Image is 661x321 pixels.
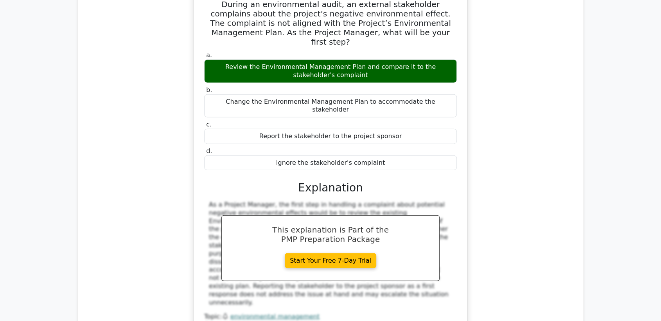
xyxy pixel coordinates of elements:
span: d. [206,147,212,155]
span: b. [206,86,212,94]
div: Ignore the stakeholder's complaint [204,155,457,171]
div: Topic: [204,313,457,321]
span: a. [206,51,212,59]
a: Start Your Free 7-Day Trial [285,253,376,268]
div: Change the Environmental Management Plan to accommodate the stakeholder [204,94,457,118]
h3: Explanation [209,181,452,195]
div: Report the stakeholder to the project sponsor [204,129,457,144]
span: c. [206,121,212,128]
a: environmental management [230,313,320,320]
div: As a Project Manager, the first step in handling a complaint about potential negative environment... [209,201,452,307]
div: Review the Environmental Management Plan and compare it to the stakeholder's complaint [204,60,457,83]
